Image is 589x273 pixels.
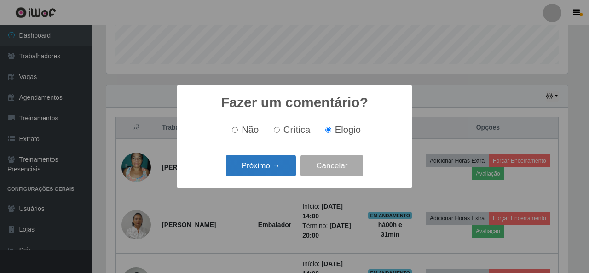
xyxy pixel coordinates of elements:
input: Elogio [325,127,331,133]
button: Próximo → [226,155,296,176]
h2: Fazer um comentário? [221,94,368,111]
span: Crítica [283,125,311,135]
span: Não [242,125,259,135]
input: Não [232,127,238,133]
span: Elogio [335,125,361,135]
button: Cancelar [300,155,363,176]
input: Crítica [274,127,280,133]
